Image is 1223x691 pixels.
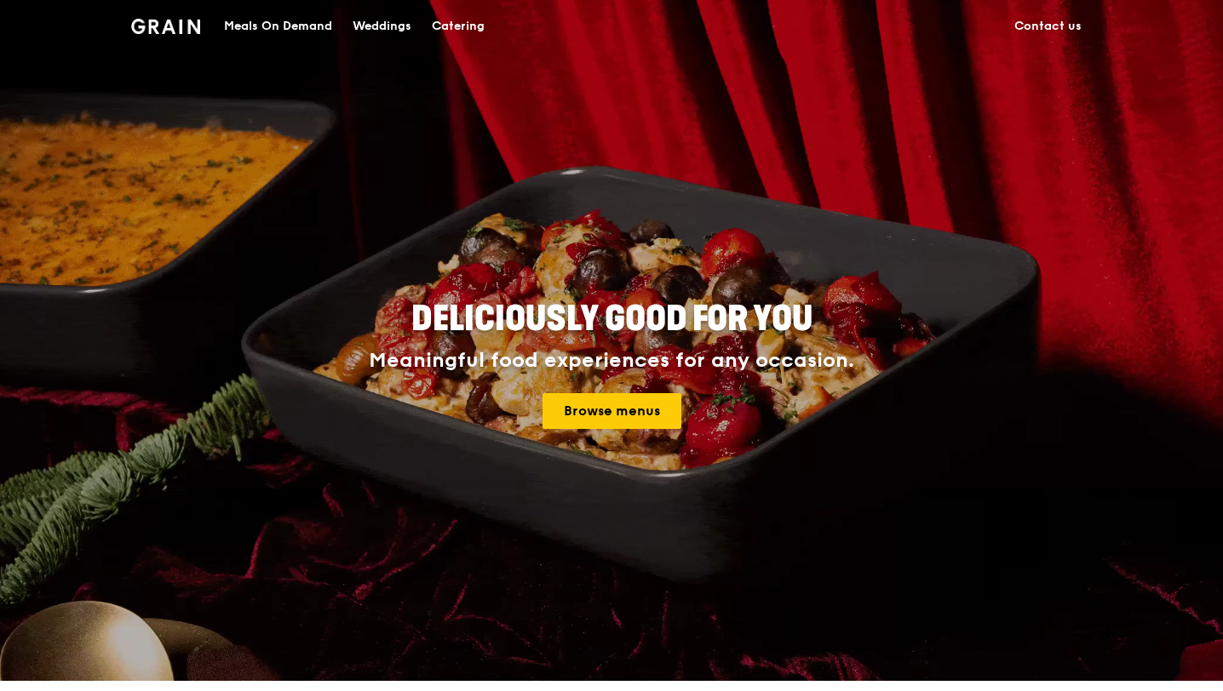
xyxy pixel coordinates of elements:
[422,1,495,52] a: Catering
[1004,1,1092,52] a: Contact us
[342,1,422,52] a: Weddings
[131,19,200,34] img: Grain
[224,1,332,52] div: Meals On Demand
[305,349,918,373] div: Meaningful food experiences for any occasion.
[411,299,812,340] span: Deliciously good for you
[543,393,681,429] a: Browse menus
[353,1,411,52] div: Weddings
[432,1,485,52] div: Catering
